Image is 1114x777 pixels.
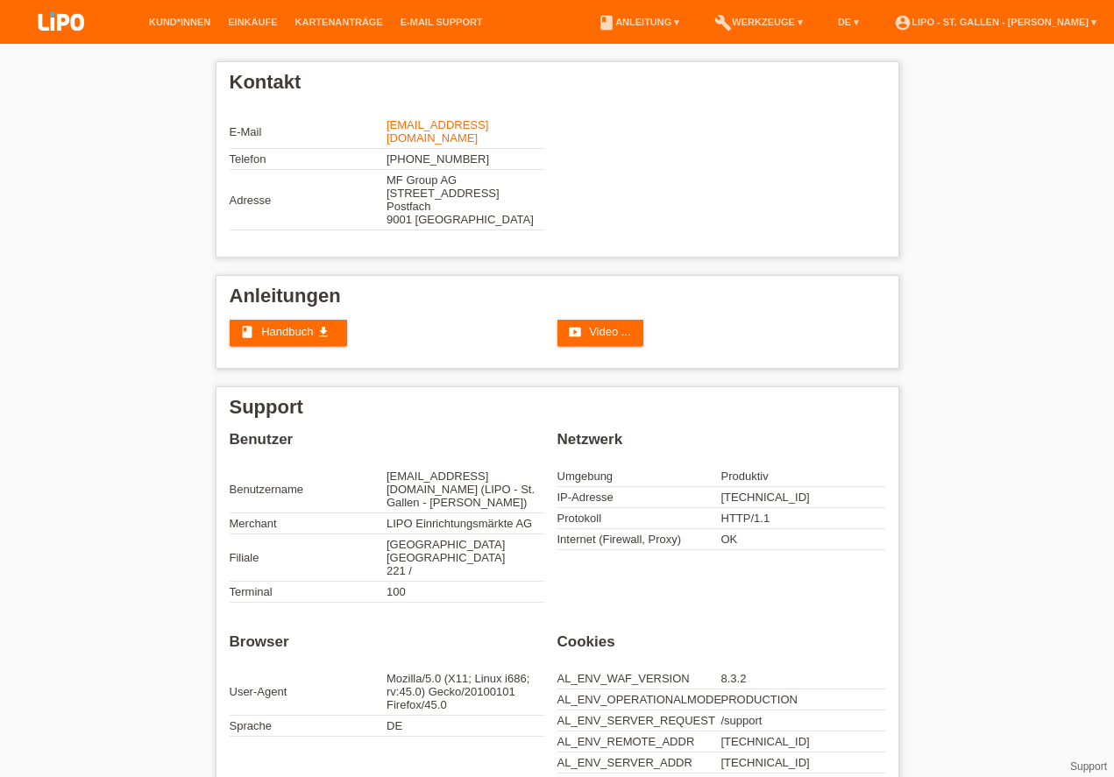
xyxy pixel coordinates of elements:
[230,716,387,737] td: Sprache
[140,17,219,27] a: Kund*innen
[557,710,721,731] td: AL_ENV_SERVER_REQUEST
[589,325,630,338] span: Video ...
[557,668,721,689] td: AL_ENV_WAF_VERSION
[230,431,544,457] h2: Benutzer
[721,668,885,689] td: 8.3.2
[721,529,885,550] td: OK
[557,752,721,773] td: AL_ENV_SERVER_ADDR
[387,716,544,737] td: DE
[589,17,688,27] a: bookAnleitung ▾
[230,633,544,660] h2: Browser
[18,36,105,49] a: LIPO pay
[387,668,544,716] td: Mozilla/5.0 (X11; Linux i686; rv:45.0) Gecko/20100101 Firefox/45.0
[230,396,885,418] h1: Support
[598,14,615,32] i: book
[721,689,885,710] td: PRODUCTION
[721,710,885,731] td: /support
[392,17,492,27] a: E-Mail Support
[387,170,544,230] td: MF Group AG [STREET_ADDRESS] Postfach 9001 [GEOGRAPHIC_DATA]
[557,487,721,508] td: IP-Adresse
[230,149,387,170] td: Telefon
[230,285,885,307] h1: Anleitungen
[721,487,885,508] td: [TECHNICAL_ID]
[230,170,387,230] td: Adresse
[219,17,286,27] a: Einkäufe
[230,513,387,534] td: Merchant
[557,466,721,487] td: Umgebung
[287,17,392,27] a: Kartenanträge
[230,466,387,513] td: Benutzername
[557,431,885,457] h2: Netzwerk
[557,633,885,660] h2: Cookies
[230,582,387,603] td: Terminal
[387,513,544,534] td: LIPO Einrichtungsmärkte AG
[261,325,313,338] span: Handbuch
[230,71,885,93] h1: Kontakt
[387,118,488,145] a: [EMAIL_ADDRESS][DOMAIN_NAME]
[387,149,544,170] td: [PHONE_NUMBER]
[706,17,812,27] a: buildWerkzeuge ▾
[721,752,885,773] td: [TECHNICAL_ID]
[387,466,544,513] td: [EMAIL_ADDRESS][DOMAIN_NAME] (LIPO - St. Gallen - [PERSON_NAME])
[557,320,643,346] a: smart_display Video ...
[230,320,348,346] a: book Handbuch download
[557,529,721,550] td: Internet (Firewall, Proxy)
[885,17,1105,27] a: account_circleLIPO - St. Gallen - [PERSON_NAME] ▾
[894,14,912,32] i: account_circle
[230,534,387,582] td: Filiale
[829,17,868,27] a: DE ▾
[1070,760,1107,773] a: Support
[387,534,544,582] td: [GEOGRAPHIC_DATA] [GEOGRAPHIC_DATA] 221 /
[387,582,544,603] td: 100
[230,115,387,149] td: E-Mail
[316,325,330,339] i: download
[721,731,885,752] td: [TECHNICAL_ID]
[240,325,254,339] i: book
[721,508,885,529] td: HTTP/1.1
[230,668,387,716] td: User-Agent
[714,14,732,32] i: build
[721,466,885,487] td: Produktiv
[557,689,721,710] td: AL_ENV_OPERATIONALMODE
[568,325,582,339] i: smart_display
[557,508,721,529] td: Protokoll
[557,731,721,752] td: AL_ENV_REMOTE_ADDR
